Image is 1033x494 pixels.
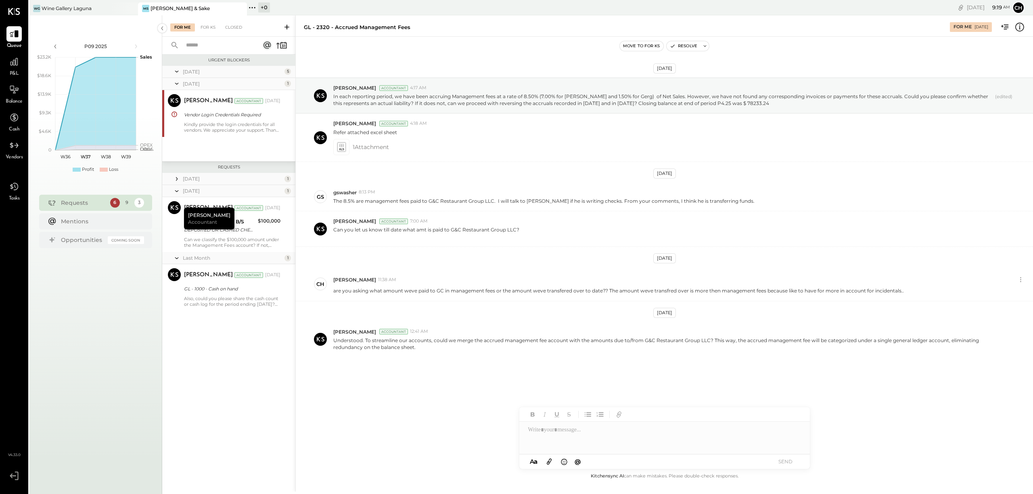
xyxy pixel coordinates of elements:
[108,236,144,244] div: Coming Soon
[614,409,624,420] button: Add URL
[134,198,144,208] div: 3
[957,3,965,12] div: copy link
[39,128,51,134] text: $4.6K
[410,85,427,91] span: 4:17 AM
[39,110,51,116] text: $9.3K
[61,43,130,50] div: P09 2025
[221,23,246,32] div: Closed
[333,84,376,91] span: [PERSON_NAME]
[954,24,972,30] div: For Me
[0,54,28,78] a: P&L
[37,73,51,78] text: $18.6K
[284,176,291,182] div: 1
[527,457,540,466] button: Aa
[80,154,90,160] text: W37
[37,54,51,60] text: $23.2K
[284,68,291,75] div: 5
[140,146,154,152] text: Occu...
[316,280,324,288] div: ch
[0,179,28,202] a: Tasks
[10,70,19,78] span: P&L
[333,287,904,294] p: are you asking what amount weve paid to GC in management fees or the amount weve transfered over ...
[333,218,376,225] span: [PERSON_NAME]
[284,255,291,261] div: 1
[42,5,92,12] div: Wine Gallery Laguna
[333,189,357,196] span: gswasher
[184,226,255,234] div: DEPOSITED OR CASHED CHECK # 1149_ Management Bonus
[100,154,111,160] text: W38
[184,271,233,279] div: [PERSON_NAME]
[183,254,282,261] div: Last Month
[265,272,280,278] div: [DATE]
[378,277,396,283] span: 11:38 AM
[188,219,217,225] span: Accountant
[333,129,397,136] p: Refer attached excel sheet
[0,82,28,105] a: Balance
[552,409,562,420] button: Underline
[7,42,22,50] span: Queue
[527,409,538,420] button: Bold
[333,93,992,107] p: In each reporting period, we have been accruing Management fees at a rate of 8.50% (7.00% for [PE...
[184,204,233,212] div: [PERSON_NAME]
[170,23,195,32] div: For Me
[61,199,106,207] div: Requests
[183,187,282,194] div: [DATE]
[995,94,1012,107] span: (edited)
[184,111,278,119] div: Vendor Login Credentials Required
[333,276,376,283] span: [PERSON_NAME]
[304,23,410,31] div: GL - 2320 - Accrued Management fees
[151,5,210,12] div: [PERSON_NAME] & Sake
[183,175,282,182] div: [DATE]
[333,226,519,240] p: Can you let us know till date what amt is paid to G&C Restaurant Group LLC?
[410,328,428,335] span: 12:41 AM
[379,329,408,334] div: Accountant
[142,5,149,12] div: MS
[0,26,28,50] a: Queue
[333,328,376,335] span: [PERSON_NAME]
[1012,1,1025,14] button: ch
[410,120,427,127] span: 4:18 AM
[82,166,94,173] div: Profit
[140,142,153,148] text: OPEX
[183,80,282,87] div: [DATE]
[379,121,408,126] div: Accountant
[333,337,992,351] p: Understood. To streamline our accounts, could we merge the accrued management fee account with th...
[60,154,70,160] text: W36
[48,147,51,153] text: 0
[653,308,676,318] div: [DATE]
[140,54,152,60] text: Sales
[234,272,263,278] div: Accountant
[121,154,131,160] text: W39
[534,458,537,465] span: a
[183,68,282,75] div: [DATE]
[620,41,663,51] button: Move to for ks
[572,456,583,467] button: @
[184,122,280,133] div: Kindly provide the login credentials for all vendors. We appreciate your support. Thank you!
[6,98,23,105] span: Balance
[333,120,376,127] span: [PERSON_NAME]
[110,198,120,208] div: 6
[258,2,270,13] div: + 0
[410,218,428,225] span: 7:00 AM
[184,208,234,229] div: [PERSON_NAME]
[284,188,291,194] div: 1
[166,57,291,63] div: Urgent Blockers
[258,217,280,225] div: $100,000
[184,285,278,293] div: GL - 1000 - Cash on hand
[234,98,263,104] div: Accountant
[770,456,802,467] button: SEND
[653,168,676,179] div: [DATE]
[653,253,676,263] div: [DATE]
[265,98,280,104] div: [DATE]
[61,217,140,225] div: Mentions
[353,139,389,155] span: 1 Attachment
[317,193,324,201] div: gs
[265,205,280,211] div: [DATE]
[184,237,280,248] div: Can we classify the $100,000 amount under the Management Fees account? If not, could you please c...
[184,97,233,105] div: [PERSON_NAME]
[0,138,28,161] a: Vendors
[359,189,375,195] span: 8:13 PM
[122,198,132,208] div: 9
[38,91,51,97] text: $13.9K
[974,24,988,30] div: [DATE]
